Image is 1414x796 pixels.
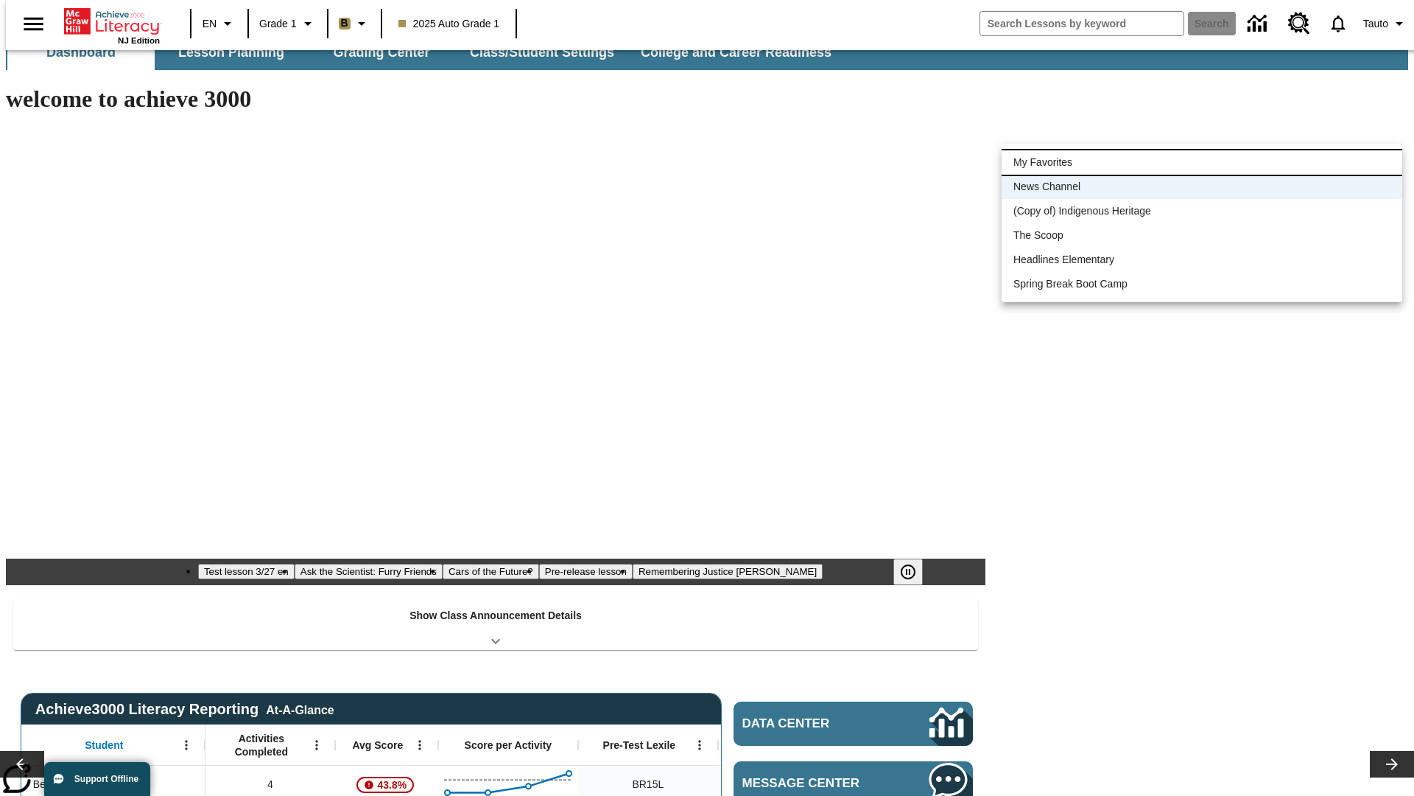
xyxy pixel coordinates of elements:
li: Spring Break Boot Camp [1002,272,1402,296]
li: My Favorites [1002,150,1402,175]
li: Headlines Elementary [1002,248,1402,272]
li: The Scoop [1002,223,1402,248]
li: News Channel [1002,175,1402,199]
li: (Copy of) Indigenous Heritage [1002,199,1402,223]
